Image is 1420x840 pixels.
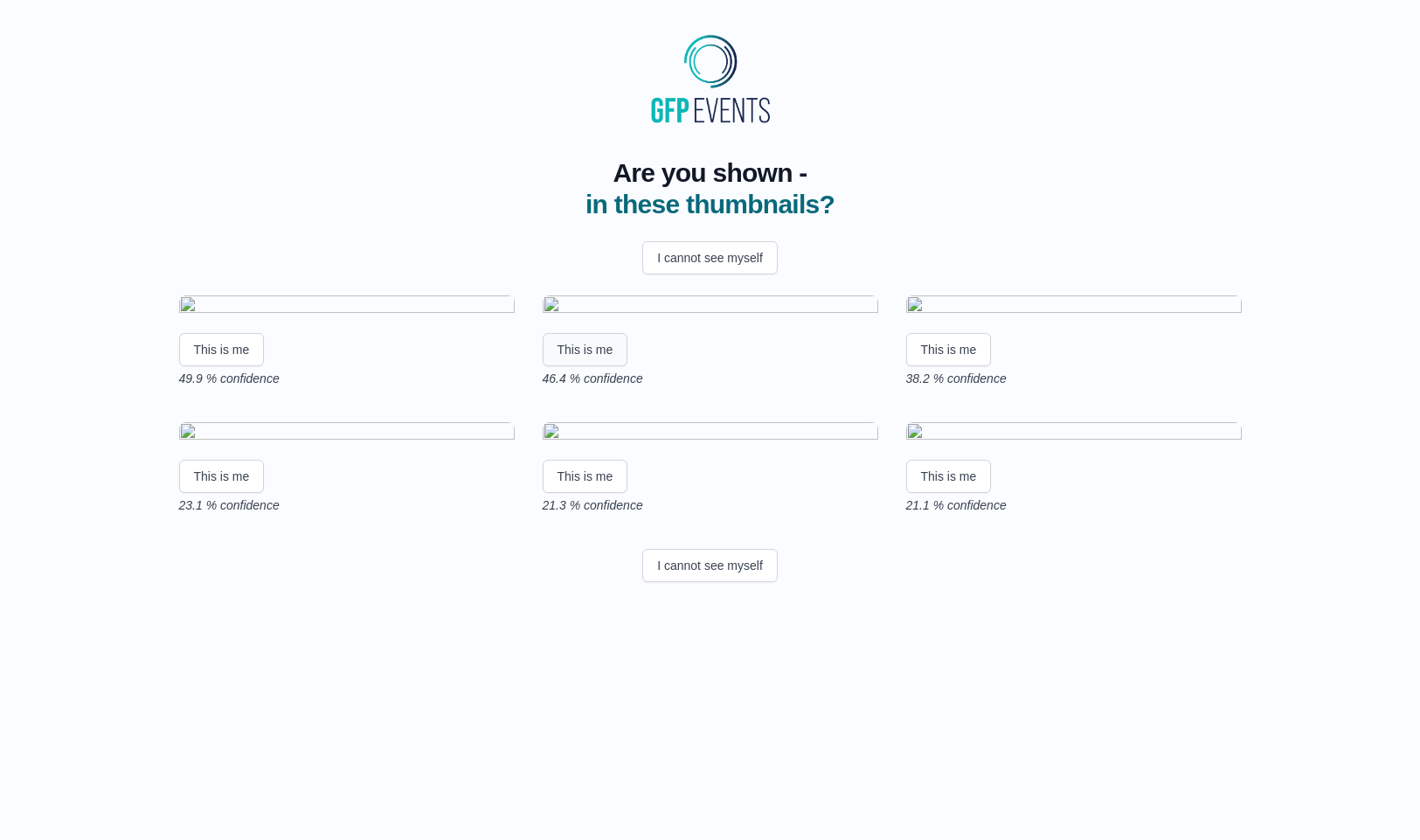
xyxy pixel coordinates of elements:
[906,370,1242,387] p: 38.2 % confidence
[906,295,1242,319] img: fadf7a3681c2516a284edf857438dcde3677f906.gif
[543,460,628,493] button: This is me
[642,549,778,582] button: I cannot see myself
[179,333,265,366] button: This is me
[179,295,515,319] img: 2f3f3242e3fc984e580015bf8f6dd52e08e250c2.gif
[179,460,265,493] button: This is me
[585,157,835,189] span: Are you shown -
[906,496,1242,514] p: 21.1 % confidence
[543,333,628,366] button: This is me
[645,28,776,129] img: MyGraduationClip
[179,370,515,387] p: 49.9 % confidence
[906,422,1242,446] img: 0da54c1a8cc6363514ecbcd605d725be645ab1cf.gif
[543,422,878,446] img: a0cba420c436ea93d95a10833f8ac645839e0e2b.gif
[543,496,878,514] p: 21.3 % confidence
[642,241,778,274] button: I cannot see myself
[179,496,515,514] p: 23.1 % confidence
[179,422,515,446] img: 39278a81b1a5b16e45d341b0f6de1a5833774970.gif
[906,460,992,493] button: This is me
[585,190,835,219] span: in these thumbnails?
[543,370,878,387] p: 46.4 % confidence
[906,333,992,366] button: This is me
[543,295,878,319] img: 21597f76c35becbca22abdcc8c109e021c0cdb5f.gif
